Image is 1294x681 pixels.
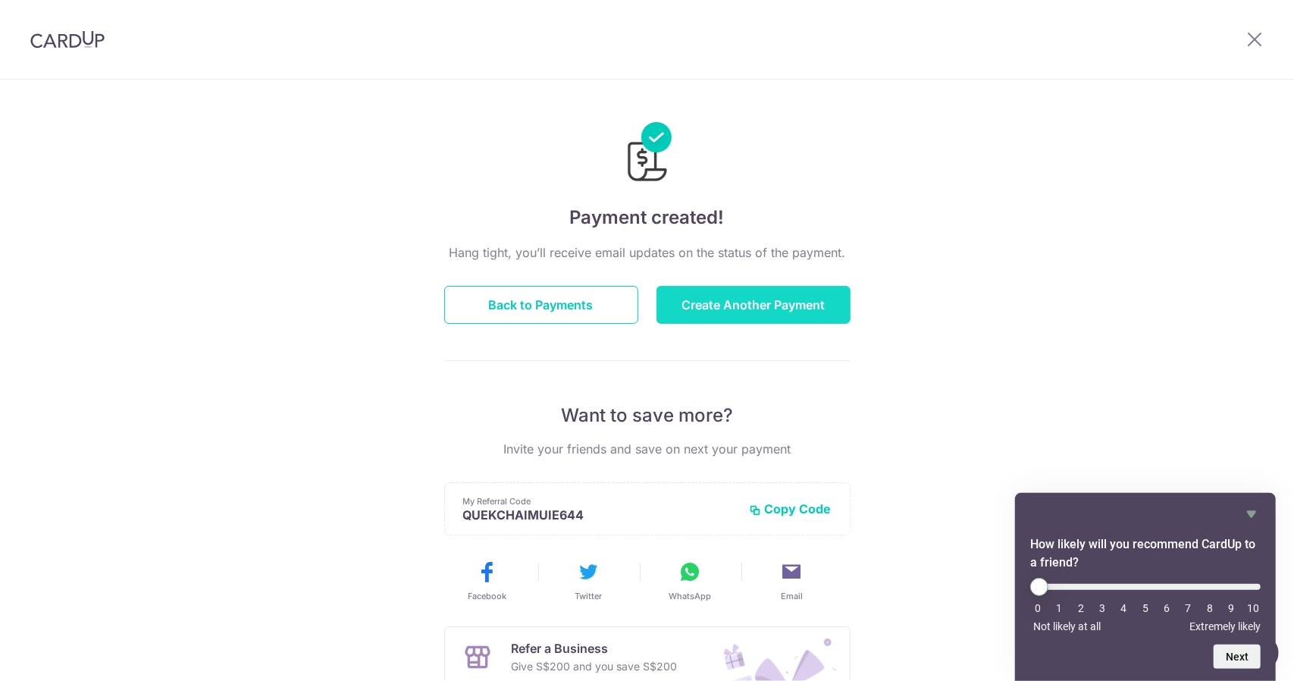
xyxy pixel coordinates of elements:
p: Refer a Business [512,639,678,657]
li: 0 [1030,602,1045,614]
button: Create Another Payment [656,286,851,324]
span: WhatsApp [669,590,712,602]
img: Payments [623,122,672,186]
li: 4 [1117,602,1132,614]
h2: How likely will you recommend CardUp to a friend? Select an option from 0 to 10, with 0 being Not... [1030,535,1261,572]
button: Hide survey [1242,505,1261,523]
div: How likely will you recommend CardUp to a friend? Select an option from 0 to 10, with 0 being Not... [1030,505,1261,669]
button: Back to Payments [444,286,638,324]
li: 9 [1224,602,1239,614]
button: Email [747,560,837,602]
button: Copy Code [750,501,832,516]
p: Invite your friends and save on next your payment [444,440,851,458]
li: 5 [1138,602,1153,614]
p: Want to save more? [444,403,851,428]
p: Hang tight, you’ll receive email updates on the status of the payment. [444,243,851,262]
li: 1 [1051,602,1067,614]
span: Email [781,590,803,602]
li: 6 [1159,602,1174,614]
p: QUEKCHAIMUIE644 [463,507,738,523]
span: Facebook [468,590,506,602]
span: Not likely at all [1033,620,1101,632]
li: 2 [1073,602,1089,614]
button: Twitter [544,560,634,602]
li: 7 [1181,602,1196,614]
li: 3 [1095,602,1110,614]
button: Facebook [443,560,532,602]
li: 10 [1245,602,1261,614]
button: WhatsApp [646,560,735,602]
span: Extremely likely [1189,620,1261,632]
span: Twitter [575,590,603,602]
p: My Referral Code [463,495,738,507]
button: Next question [1214,645,1261,669]
h4: Payment created! [444,204,851,231]
span: Help [34,11,65,24]
p: Give S$200 and you save S$200 [512,657,678,676]
li: 8 [1202,602,1217,614]
img: CardUp [30,30,105,49]
div: How likely will you recommend CardUp to a friend? Select an option from 0 to 10, with 0 being Not... [1030,578,1261,632]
